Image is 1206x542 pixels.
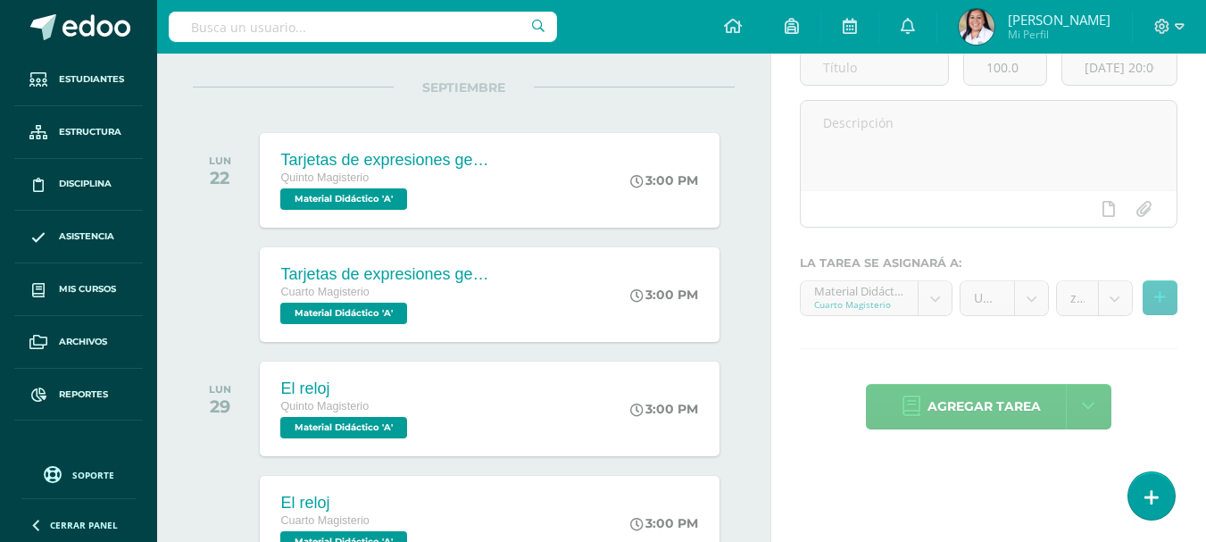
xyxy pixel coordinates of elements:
label: La tarea se asignará a: [800,256,1177,270]
div: 3:00 PM [630,401,698,417]
a: Mis cursos [14,263,143,316]
div: LUN [209,154,231,167]
div: 3:00 PM [630,515,698,531]
input: Puntos máximos [964,50,1046,85]
span: Material Didáctico 'A' [280,417,407,438]
span: Material Didáctico 'A' [280,303,407,324]
a: Archivos [14,316,143,369]
span: [PERSON_NAME] [1008,11,1110,29]
span: Cuarto Magisterio [280,286,369,298]
span: Unidad 4 [974,281,1001,315]
span: Estructura [59,125,121,139]
span: Disciplina [59,177,112,191]
span: Mis cursos [59,282,116,296]
span: SEPTIEMBRE [394,79,534,96]
span: Reportes [59,388,108,402]
div: LUN [209,383,231,396]
div: Tarjetas de expresiones gestuales [280,151,495,170]
img: e6ffc2c23759ff52a2fc79f3412619e3.png [959,9,994,45]
div: El reloj [280,494,412,513]
input: Busca un usuario... [169,12,557,42]
a: Asistencia [14,211,143,263]
a: Estructura [14,106,143,159]
a: Material Didáctico 'A'Cuarto Magisterio [801,281,952,315]
span: Quinto Magisterio [280,400,369,413]
div: 22 [209,167,231,188]
div: Cuarto Magisterio [814,298,905,311]
span: Asistencia [59,229,114,244]
a: zona (100.0%) [1057,281,1132,315]
input: Título [801,50,948,85]
div: 3:00 PM [630,172,698,188]
div: Tarjetas de expresiones gestuales [280,265,495,284]
span: Quinto Magisterio [280,171,369,184]
div: Material Didáctico 'A' [814,281,905,298]
div: 3:00 PM [630,287,698,303]
span: Archivos [59,335,107,349]
span: zona (100.0%) [1070,281,1085,315]
a: Estudiantes [14,54,143,106]
span: Cuarto Magisterio [280,514,369,527]
span: Mi Perfil [1008,27,1110,42]
a: Reportes [14,369,143,421]
span: Material Didáctico 'A' [280,188,407,210]
span: Estudiantes [59,72,124,87]
input: Fecha de entrega [1062,50,1177,85]
a: Unidad 4 [961,281,1048,315]
a: Disciplina [14,159,143,212]
a: Soporte [21,462,136,486]
span: Soporte [72,469,114,481]
span: Cerrar panel [50,519,118,531]
div: 29 [209,396,231,417]
div: El reloj [280,379,412,398]
span: Agregar tarea [927,385,1041,429]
